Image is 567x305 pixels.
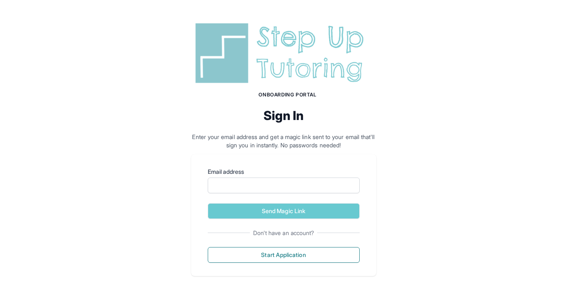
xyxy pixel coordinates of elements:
label: Email address [208,168,360,176]
h1: Onboarding Portal [199,91,376,98]
img: Step Up Tutoring horizontal logo [191,20,376,86]
h2: Sign In [191,108,376,123]
button: Start Application [208,247,360,263]
p: Enter your email address and get a magic link sent to your email that'll sign you in instantly. N... [191,133,376,149]
button: Send Magic Link [208,203,360,219]
span: Don't have an account? [250,229,318,237]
